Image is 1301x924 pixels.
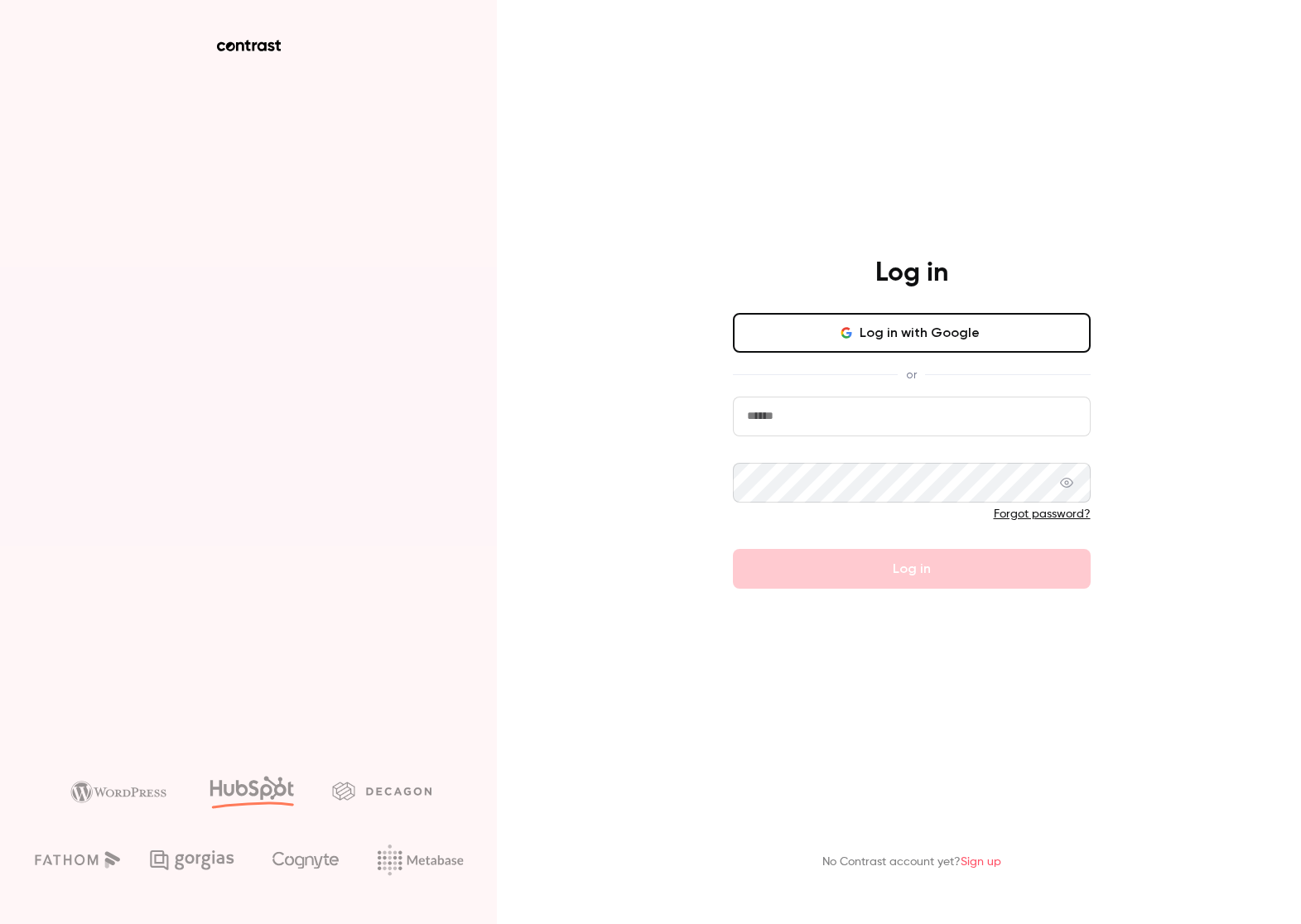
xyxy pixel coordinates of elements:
button: Log in with Google [733,313,1091,353]
p: No Contrast account yet? [822,854,1001,871]
span: or [898,366,925,383]
a: Sign up [961,856,1001,868]
a: Forgot password? [994,508,1091,520]
h4: Log in [875,257,948,290]
img: decagon [332,782,431,800]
